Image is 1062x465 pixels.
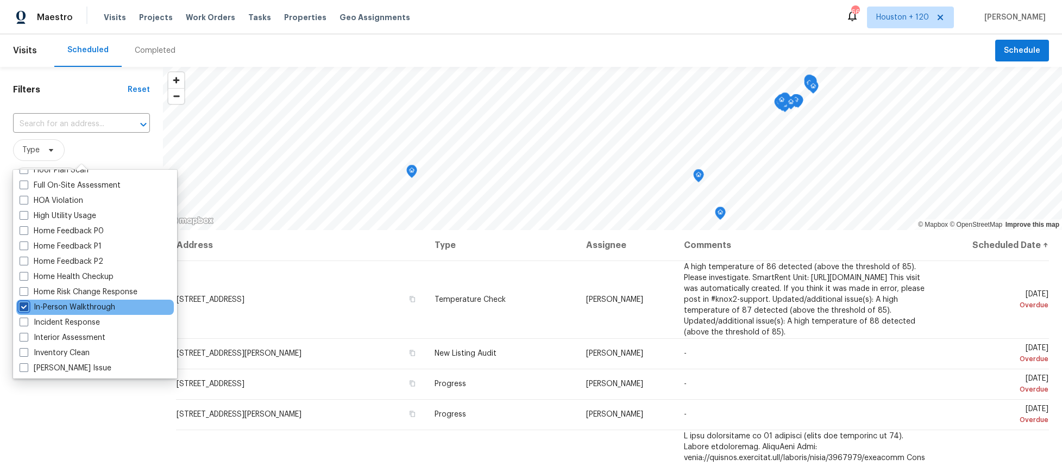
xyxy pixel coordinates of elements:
label: Home Feedback P1 [20,241,102,252]
span: Work Orders [186,12,235,23]
span: Progress [435,380,466,388]
span: [PERSON_NAME] [586,296,643,303]
div: Map marker [780,92,790,109]
div: Map marker [806,76,816,92]
label: Interior Assessment [20,332,105,343]
span: Visits [13,39,37,63]
span: [PERSON_NAME] [586,411,643,418]
div: Overdue [946,414,1048,425]
label: [PERSON_NAME] Issue [20,363,111,374]
a: Improve this map [1006,221,1059,228]
div: Map marker [693,169,704,186]
button: Open [136,117,151,132]
span: [DATE] [946,344,1048,364]
div: Completed [135,45,175,56]
span: Properties [284,12,326,23]
a: Mapbox [918,221,948,228]
div: Map marker [774,96,785,113]
label: Late Checkout Walkthrough [20,378,134,389]
span: [DATE] [946,375,1048,395]
div: Map marker [785,96,796,113]
span: Temperature Check [435,296,506,303]
label: Home Feedback P2 [20,256,103,267]
label: High Utility Usage [20,210,96,221]
div: Scheduled [67,45,109,55]
div: Map marker [808,80,819,97]
label: HOA Violation [20,195,83,206]
button: Zoom out [168,88,184,104]
div: 666 [851,7,859,17]
span: [STREET_ADDRESS] [177,296,244,303]
label: Full On-Site Assessment [20,180,121,191]
span: [DATE] [946,405,1048,425]
div: Overdue [946,300,1048,311]
button: Copy Address [407,409,417,419]
span: - [684,411,687,418]
span: Tasks [248,14,271,21]
span: Type [22,145,40,156]
span: [PERSON_NAME] [586,350,643,357]
span: Maestro [37,12,73,23]
span: Geo Assignments [340,12,410,23]
div: Overdue [946,354,1048,364]
h1: Filters [13,84,128,95]
div: Reset [128,84,150,95]
button: Copy Address [407,379,417,388]
div: Overdue [946,384,1048,395]
th: Scheduled Date ↑ [937,230,1049,261]
span: Houston + 120 [876,12,929,23]
span: Schedule [1004,44,1040,58]
div: Map marker [790,94,801,111]
div: Map marker [715,207,726,224]
label: Home Feedback P0 [20,226,104,237]
span: A high temperature of 86 detected (above the threshold of 85). Please investigate. SmartRent Unit... [684,263,925,336]
span: Zoom out [168,89,184,104]
label: In-Person Walkthrough [20,302,115,313]
div: Map marker [406,165,417,182]
label: Home Health Checkup [20,271,114,282]
th: Address [176,230,426,261]
span: - [684,380,687,388]
span: Progress [435,411,466,418]
span: [PERSON_NAME] [586,380,643,388]
canvas: Map [163,67,1062,230]
th: Assignee [577,230,675,261]
button: Zoom in [168,72,184,88]
div: Map marker [776,94,787,111]
span: [STREET_ADDRESS][PERSON_NAME] [177,411,301,418]
span: Visits [104,12,126,23]
label: Incident Response [20,317,100,328]
button: Copy Address [407,348,417,358]
th: Comments [675,230,937,261]
button: Copy Address [407,294,417,304]
div: Map marker [804,75,815,91]
a: Mapbox homepage [166,214,214,227]
label: Home Risk Change Response [20,287,137,297]
label: Inventory Clean [20,348,90,358]
button: Schedule [995,40,1049,62]
span: - [684,350,687,357]
label: Floor Plan Scan [20,165,89,176]
th: Type [426,230,577,261]
span: [STREET_ADDRESS][PERSON_NAME] [177,350,301,357]
span: New Listing Audit [435,350,497,357]
div: Map marker [804,77,815,94]
a: OpenStreetMap [950,221,1002,228]
input: Search for an address... [13,116,120,133]
span: [DATE] [946,290,1048,311]
span: Projects [139,12,173,23]
span: [STREET_ADDRESS] [177,380,244,388]
span: [PERSON_NAME] [980,12,1046,23]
